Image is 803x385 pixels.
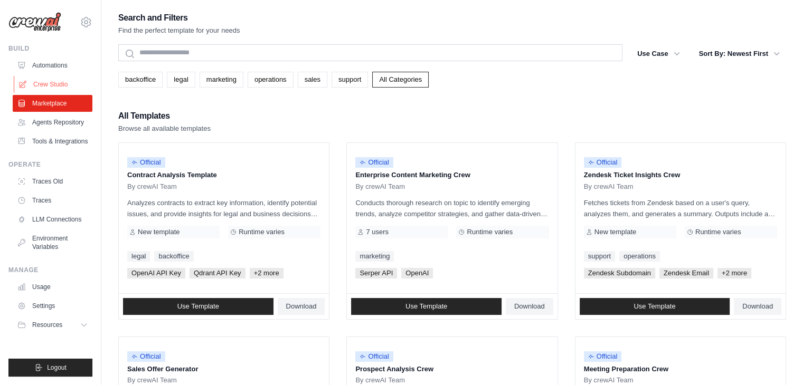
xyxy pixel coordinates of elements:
[401,268,433,278] span: OpenAI
[355,364,549,374] p: Prospect Analysis Crew
[8,359,92,377] button: Logout
[8,44,92,53] div: Build
[372,72,429,88] a: All Categories
[47,363,67,372] span: Logout
[127,268,185,278] span: OpenAI API Key
[659,268,713,278] span: Zendesk Email
[8,12,61,32] img: Logo
[123,298,273,315] a: Use Template
[13,95,92,112] a: Marketplace
[13,57,92,74] a: Automations
[13,278,92,295] a: Usage
[355,170,549,180] p: Enterprise Content Marketing Crew
[127,170,320,180] p: Contract Analysis Template
[584,376,634,384] span: By crewAI Team
[584,197,777,219] p: Fetches tickets from Zendesk based on a user's query, analyzes them, and generates a summary. Out...
[13,230,92,255] a: Environment Variables
[127,197,320,219] p: Analyzes contracts to extract key information, identify potential issues, and provide insights fo...
[580,298,730,315] a: Use Template
[13,192,92,209] a: Traces
[127,182,177,191] span: By crewAI Team
[693,44,786,63] button: Sort By: Newest First
[594,228,636,236] span: New template
[127,157,165,168] span: Official
[467,228,513,236] span: Runtime varies
[8,266,92,274] div: Manage
[631,44,686,63] button: Use Case
[506,298,553,315] a: Download
[278,298,325,315] a: Download
[286,302,317,311] span: Download
[127,364,320,374] p: Sales Offer Generator
[13,114,92,131] a: Agents Repository
[14,76,93,93] a: Crew Studio
[154,251,193,262] a: backoffice
[742,302,773,311] span: Download
[127,351,165,362] span: Official
[355,251,394,262] a: marketing
[248,72,294,88] a: operations
[332,72,368,88] a: support
[514,302,545,311] span: Download
[127,251,150,262] a: legal
[584,157,622,168] span: Official
[13,211,92,228] a: LLM Connections
[13,297,92,314] a: Settings
[190,268,245,278] span: Qdrant API Key
[239,228,285,236] span: Runtime varies
[13,173,92,190] a: Traces Old
[13,133,92,150] a: Tools & Integrations
[13,316,92,333] button: Resources
[118,123,211,134] p: Browse all available templates
[355,268,397,278] span: Serper API
[138,228,180,236] span: New template
[355,182,405,191] span: By crewAI Team
[177,302,219,311] span: Use Template
[32,321,62,329] span: Resources
[355,197,549,219] p: Conducts thorough research on topic to identify emerging trends, analyze competitor strategies, a...
[584,170,777,180] p: Zendesk Ticket Insights Crew
[584,268,655,278] span: Zendesk Subdomain
[619,251,660,262] a: operations
[717,268,751,278] span: +2 more
[584,251,615,262] a: support
[118,11,240,25] h2: Search and Filters
[250,268,284,278] span: +2 more
[118,72,163,88] a: backoffice
[584,364,777,374] p: Meeting Preparation Crew
[634,302,675,311] span: Use Template
[584,182,634,191] span: By crewAI Team
[8,160,92,169] div: Operate
[366,228,389,236] span: 7 users
[734,298,781,315] a: Download
[355,157,393,168] span: Official
[405,302,447,311] span: Use Template
[118,25,240,36] p: Find the perfect template for your needs
[118,109,211,123] h2: All Templates
[200,72,243,88] a: marketing
[584,351,622,362] span: Official
[298,72,327,88] a: sales
[351,298,502,315] a: Use Template
[127,376,177,384] span: By crewAI Team
[167,72,195,88] a: legal
[355,351,393,362] span: Official
[695,228,741,236] span: Runtime varies
[355,376,405,384] span: By crewAI Team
